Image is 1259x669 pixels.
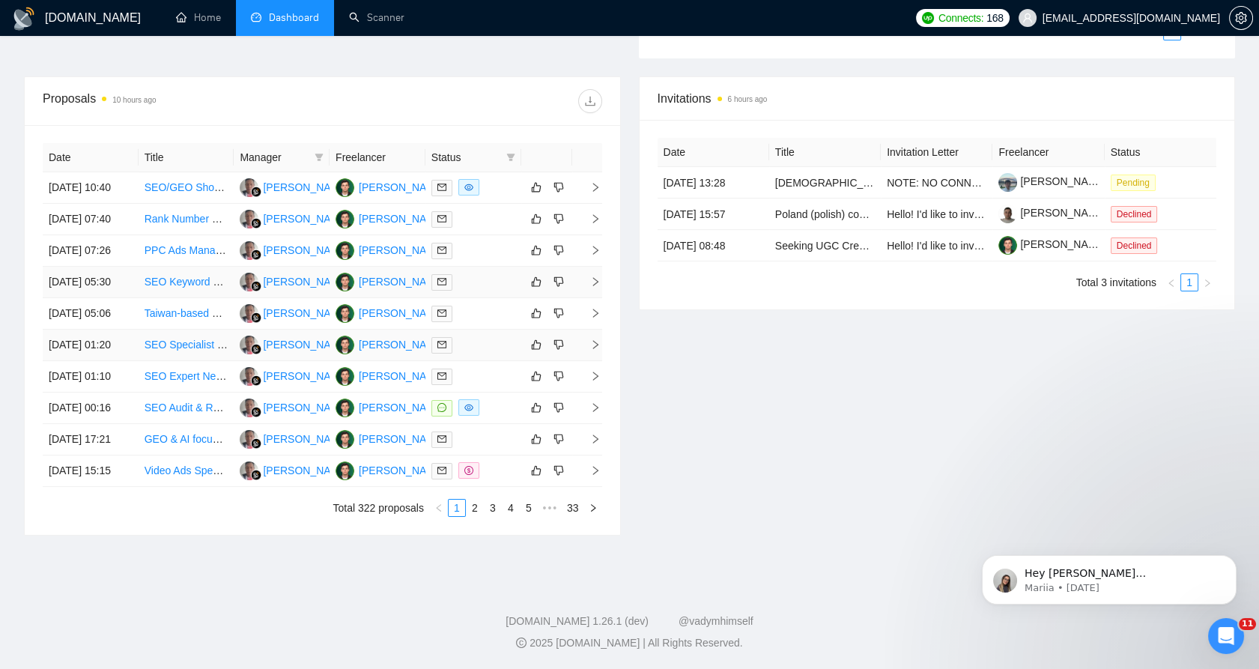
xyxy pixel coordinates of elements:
[240,241,258,260] img: WW
[503,146,518,169] span: filter
[12,635,1247,651] div: 2025 [DOMAIN_NAME] | All Rights Reserved.
[553,370,564,382] span: dislike
[506,153,515,162] span: filter
[437,277,446,286] span: mail
[437,435,446,444] span: mail
[437,466,446,475] span: mail
[527,178,545,196] button: like
[986,10,1003,26] span: 168
[145,213,411,225] a: Rank Number 1 on Google & Gemini for Select Keywords
[145,370,354,382] a: SEO Expert Needed for Site Growth Strategy
[336,243,445,255] a: MS[PERSON_NAME]
[578,89,602,113] button: download
[359,368,445,384] div: [PERSON_NAME]
[43,298,139,330] td: [DATE] 05:06
[336,210,354,228] img: MS
[240,306,349,318] a: WW[PERSON_NAME]
[553,402,564,414] span: dislike
[992,138,1104,167] th: Freelancer
[43,330,139,361] td: [DATE] 01:20
[145,464,418,476] a: Video Ads Specialist – Paid Media (Meta/YouTube/Google)
[502,499,520,517] li: 4
[43,143,139,172] th: Date
[263,242,349,258] div: [PERSON_NAME]
[240,210,258,228] img: WW
[553,213,564,225] span: dislike
[553,244,564,256] span: dislike
[998,205,1017,223] img: c1yLN9BrpTOnMko8L4hKqfKzBu8W7JWuvlIgKOOIYXFoXMljbb3XOj8jfb_oi3neuC
[584,499,602,517] button: right
[251,249,261,260] img: gigradar-bm.png
[139,393,234,424] td: SEO Audit & Recovery Plan for Established Ecommerce Site (Home Improvement Niche, 20+ Yr Domain)
[527,367,545,385] button: like
[1076,273,1156,291] li: Total 3 invitations
[550,461,568,479] button: dislike
[553,464,564,476] span: dislike
[531,433,541,445] span: like
[336,273,354,291] img: MS
[434,503,443,512] span: left
[240,432,349,444] a: WW[PERSON_NAME]
[527,241,545,259] button: like
[527,304,545,322] button: like
[550,241,568,259] button: dislike
[1111,239,1164,251] a: Declined
[578,434,601,444] span: right
[139,455,234,487] td: Video Ads Specialist – Paid Media (Meta/YouTube/Google)
[1022,13,1033,23] span: user
[251,438,261,449] img: gigradar-bm.png
[579,95,601,107] span: download
[531,307,541,319] span: like
[359,399,445,416] div: [PERSON_NAME]
[336,304,354,323] img: MS
[658,230,769,261] td: [DATE] 08:48
[520,499,538,517] li: 5
[336,181,445,193] a: MS[PERSON_NAME]
[139,143,234,172] th: Title
[550,178,568,196] button: dislike
[145,244,375,256] a: PPC Ads Manager for Criminal Defense Law Firm
[263,305,349,321] div: [PERSON_NAME]
[531,402,541,414] span: like
[43,204,139,235] td: [DATE] 07:40
[550,273,568,291] button: dislike
[333,499,424,517] li: Total 322 proposals
[1162,273,1180,291] li: Previous Page
[336,401,445,413] a: MS[PERSON_NAME]
[263,179,349,196] div: [PERSON_NAME]
[240,369,349,381] a: WW[PERSON_NAME]
[263,462,349,479] div: [PERSON_NAME]
[959,524,1259,629] iframe: Intercom notifications message
[527,461,545,479] button: like
[531,464,541,476] span: like
[263,273,349,290] div: [PERSON_NAME]
[315,153,324,162] span: filter
[437,214,446,223] span: mail
[578,214,601,224] span: right
[538,499,562,517] span: •••
[431,149,500,166] span: Status
[550,210,568,228] button: dislike
[516,638,527,648] span: copyright
[336,338,445,350] a: MS[PERSON_NAME]
[467,500,483,516] a: 2
[263,399,349,416] div: [PERSON_NAME]
[769,230,881,261] td: Seeking UGC Creators from Portugal and Poland
[43,89,322,113] div: Proposals
[485,500,501,516] a: 3
[145,339,373,351] a: SEO Specialist Needed for Search Atlas Platform
[240,181,349,193] a: WW[PERSON_NAME]
[43,235,139,267] td: [DATE] 07:26
[466,499,484,517] li: 2
[43,424,139,455] td: [DATE] 17:21
[269,11,319,24] span: Dashboard
[922,12,934,24] img: upwork-logo.png
[145,181,312,193] a: SEO/GEO Shopify project migration
[728,95,768,103] time: 6 hours ago
[139,204,234,235] td: Rank Number 1 on Google & Gemini for Select Keywords
[531,213,541,225] span: like
[527,210,545,228] button: like
[658,89,1217,108] span: Invitations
